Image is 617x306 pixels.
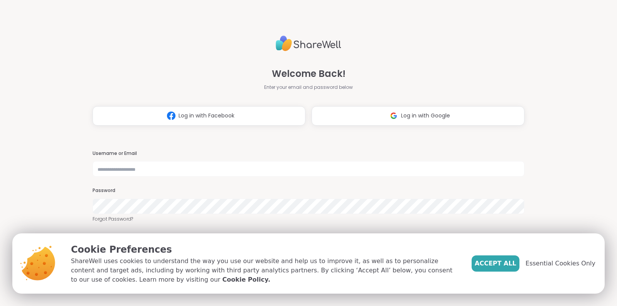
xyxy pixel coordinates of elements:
[71,243,459,257] p: Cookie Preferences
[264,84,353,91] span: Enter your email and password below
[526,259,595,268] span: Essential Cookies Only
[93,150,524,157] h3: Username or Email
[276,32,341,54] img: ShareWell Logo
[472,255,519,272] button: Accept All
[272,67,346,81] span: Welcome Back!
[179,112,234,120] span: Log in with Facebook
[71,257,459,284] p: ShareWell uses cookies to understand the way you use our website and help us to improve it, as we...
[312,106,524,126] button: Log in with Google
[93,106,305,126] button: Log in with Facebook
[164,109,179,123] img: ShareWell Logomark
[475,259,516,268] span: Accept All
[93,216,524,223] a: Forgot Password?
[223,275,270,284] a: Cookie Policy.
[401,112,450,120] span: Log in with Google
[93,187,524,194] h3: Password
[386,109,401,123] img: ShareWell Logomark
